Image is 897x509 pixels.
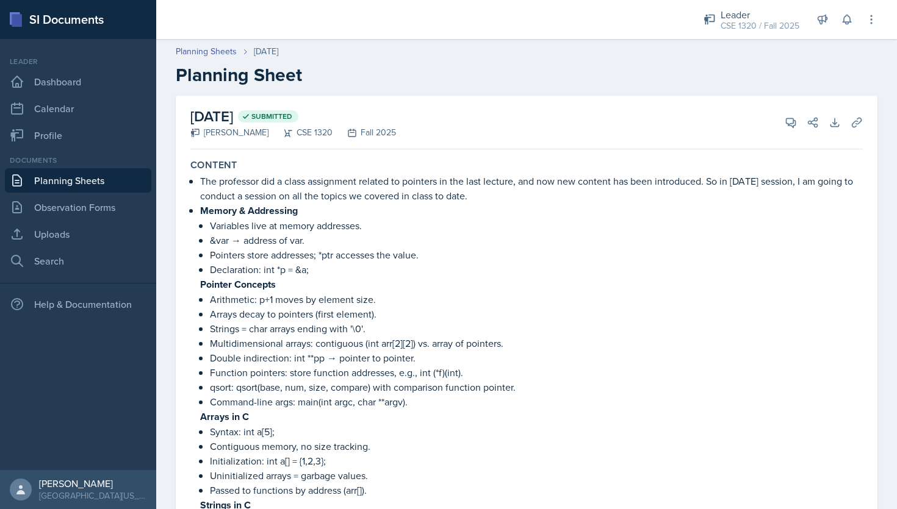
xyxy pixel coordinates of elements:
[210,483,863,497] p: Passed to functions by address (arr[]).
[5,249,151,273] a: Search
[200,410,249,424] strong: Arrays in C
[200,174,863,203] p: The professor did a class assignment related to pointers in the last lecture, and now new content...
[721,7,799,22] div: Leader
[5,155,151,166] div: Documents
[210,394,863,409] p: Command-line args: main(int argc, char **argv).
[210,307,863,321] p: Arrays decay to pointers (first element).
[210,321,863,336] p: Strings = char arrays ending with '\0'.
[210,292,863,307] p: Arithmetic: p+1 moves by element size.
[176,64,877,86] h2: Planning Sheet
[210,262,863,277] p: Declaration: int *p = &a;
[200,204,298,218] strong: Memory & Addressing
[210,468,863,483] p: Uninitialized arrays = garbage values.
[210,336,863,351] p: Multidimensional arrays: contiguous (int arr[2][2]) vs. array of pointers.
[5,123,151,148] a: Profile
[721,20,799,32] div: CSE 1320 / Fall 2025
[210,439,863,454] p: Contiguous memory, no size tracking.
[5,96,151,121] a: Calendar
[200,277,276,291] strong: Pointer Concepts
[5,195,151,219] a: Observation Forms
[210,365,863,380] p: Function pointers: store function addresses, e.g., int (*f)(int).
[190,105,396,127] h2: [DATE]
[39,477,146,489] div: [PERSON_NAME]
[210,454,863,468] p: Initialization: int a[] = {1,2,3};
[5,69,151,94] a: Dashboard
[210,233,863,247] p: &var → address of var.
[5,56,151,67] div: Leader
[268,126,333,139] div: CSE 1320
[5,292,151,316] div: Help & Documentation
[251,112,292,121] span: Submitted
[210,247,863,262] p: Pointers store addresses; *ptr accesses the value.
[333,126,396,139] div: Fall 2025
[190,126,268,139] div: [PERSON_NAME]
[5,222,151,246] a: Uploads
[254,45,278,58] div: [DATE]
[210,380,863,394] p: qsort: qsort(base, num, size, compare) with comparison function pointer.
[190,159,237,171] label: Content
[210,218,863,233] p: Variables live at memory addresses.
[39,489,146,502] div: [GEOGRAPHIC_DATA][US_STATE]
[176,45,237,58] a: Planning Sheets
[210,424,863,439] p: Syntax: int a[5];
[5,168,151,193] a: Planning Sheets
[210,351,863,365] p: Double indirection: int **pp → pointer to pointer.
